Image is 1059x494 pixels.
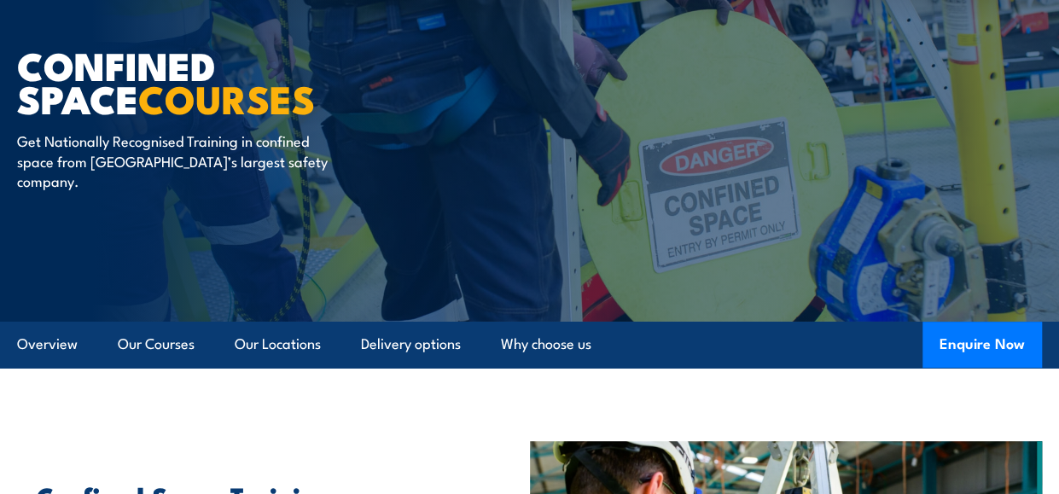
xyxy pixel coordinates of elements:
a: Overview [17,322,78,367]
a: Why choose us [501,322,591,367]
a: Our Locations [235,322,321,367]
strong: COURSES [138,68,315,127]
a: Our Courses [118,322,195,367]
h1: Confined Space [17,48,439,114]
a: Delivery options [361,322,461,367]
button: Enquire Now [922,322,1042,368]
p: Get Nationally Recognised Training in confined space from [GEOGRAPHIC_DATA]’s largest safety comp... [17,131,329,190]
